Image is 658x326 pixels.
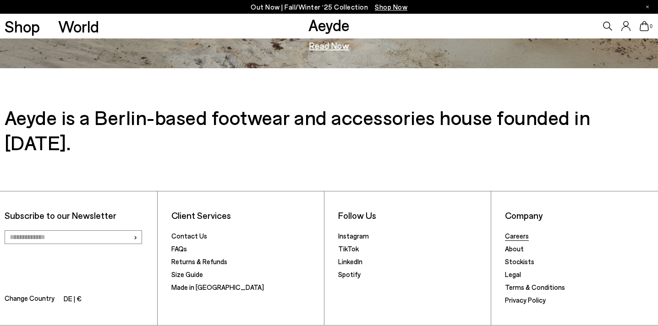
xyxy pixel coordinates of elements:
[171,210,319,221] li: Client Services
[505,244,524,253] a: About
[5,210,153,221] p: Subscribe to our Newsletter
[375,3,407,11] span: Navigate to /collections/new-in
[505,296,546,304] a: Privacy Policy
[309,41,349,50] a: Read Now
[58,18,99,34] a: World
[5,293,55,306] span: Change Country
[505,232,529,240] a: Careers
[505,283,565,291] a: Terms & Conditions
[505,257,534,266] a: Stockists
[338,257,362,266] a: LinkedIn
[171,244,187,253] a: FAQs
[171,283,264,291] a: Made in [GEOGRAPHIC_DATA]
[338,270,361,278] a: Spotify
[640,21,649,31] a: 0
[5,104,653,155] h3: Aeyde is a Berlin-based footwear and accessories house founded in [DATE].
[251,1,407,13] p: Out Now | Fall/Winter ‘25 Collection
[338,244,359,253] a: TikTok
[338,210,486,221] li: Follow Us
[171,232,207,240] a: Contact Us
[171,257,227,266] a: Returns & Refunds
[133,230,137,244] span: ›
[171,270,203,278] a: Size Guide
[505,270,521,278] a: Legal
[308,15,350,34] a: Aeyde
[338,232,369,240] a: Instagram
[649,24,653,29] span: 0
[505,210,653,221] li: Company
[64,293,82,306] li: DE | €
[5,18,40,34] a: Shop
